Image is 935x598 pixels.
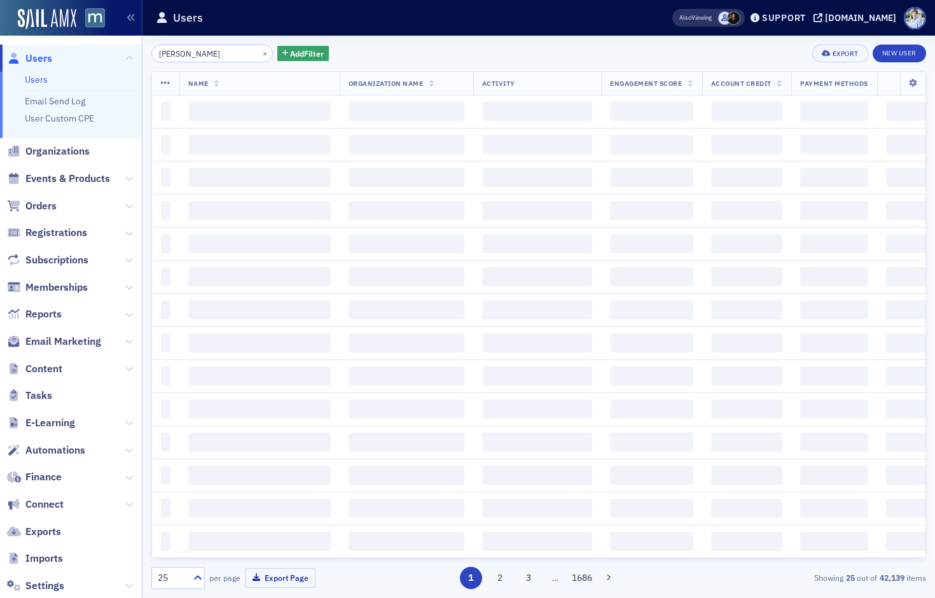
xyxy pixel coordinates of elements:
span: ‌ [349,433,464,452]
span: ‌ [482,400,593,419]
span: Organization Name [349,79,424,88]
button: [DOMAIN_NAME] [814,13,901,22]
span: ‌ [711,168,782,187]
span: ‌ [349,201,464,220]
span: Name [188,79,209,88]
span: Registrations [25,226,87,240]
span: ‌ [610,102,693,121]
span: Engagement Score [610,79,682,88]
a: User Custom CPE [25,113,94,124]
span: … [546,572,564,583]
a: Imports [7,552,63,566]
span: ‌ [800,168,868,187]
span: ‌ [800,234,868,253]
span: E-Learning [25,416,75,430]
span: ‌ [711,466,782,485]
span: Automations [25,443,85,457]
span: ‌ [188,102,331,121]
span: ‌ [349,300,464,319]
span: ‌ [349,499,464,518]
span: ‌ [610,532,693,551]
span: ‌ [610,366,693,386]
span: ‌ [482,366,593,386]
span: Connect [25,497,64,511]
span: ‌ [800,300,868,319]
span: Imports [25,552,63,566]
button: AddFilter [277,46,329,62]
span: ‌ [800,366,868,386]
span: ‌ [800,433,868,452]
span: ‌ [161,466,170,485]
span: ‌ [711,135,782,154]
span: ‌ [482,201,593,220]
span: ‌ [711,234,782,253]
span: ‌ [610,267,693,286]
span: ‌ [800,499,868,518]
span: ‌ [711,201,782,220]
span: ‌ [711,532,782,551]
span: ‌ [188,267,331,286]
span: ‌ [800,201,868,220]
span: ‌ [800,267,868,286]
span: ‌ [482,234,593,253]
span: ‌ [188,300,331,319]
span: Users [25,52,52,66]
div: 25 [158,571,186,585]
span: ‌ [161,433,170,452]
strong: 42,139 [877,572,906,583]
span: ‌ [349,333,464,352]
span: ‌ [188,433,331,452]
span: ‌ [161,102,170,121]
span: ‌ [610,499,693,518]
span: Content [25,362,62,376]
span: Orders [25,199,57,213]
span: ‌ [349,135,464,154]
a: Email Marketing [7,335,101,349]
span: Memberships [25,281,88,295]
span: ‌ [188,366,331,386]
a: Connect [7,497,64,511]
span: ‌ [800,400,868,419]
span: ‌ [610,201,693,220]
strong: 25 [843,572,857,583]
span: ‌ [610,333,693,352]
span: ‌ [161,300,170,319]
span: Subscriptions [25,253,88,267]
input: Search… [151,45,273,62]
span: Finance [25,470,62,484]
span: ‌ [800,532,868,551]
a: Subscriptions [7,253,88,267]
button: × [260,47,271,59]
span: ‌ [610,400,693,419]
span: ‌ [188,135,331,154]
a: Events & Products [7,172,110,186]
span: ‌ [482,102,593,121]
span: ‌ [349,400,464,419]
span: Events & Products [25,172,110,186]
span: ‌ [161,532,170,551]
span: ‌ [482,135,593,154]
a: Tasks [7,389,52,403]
span: ‌ [711,267,782,286]
span: ‌ [482,168,593,187]
span: Settings [25,579,64,593]
span: ‌ [188,201,331,220]
span: ‌ [188,234,331,253]
a: Email Send Log [25,95,85,107]
a: Reports [7,307,62,321]
span: Organizations [25,144,90,158]
button: 1 [460,567,482,589]
div: Showing out of items [677,572,926,583]
span: ‌ [610,433,693,452]
button: Export [812,45,868,62]
span: Viewing [679,13,712,22]
span: ‌ [482,466,593,485]
span: ‌ [161,400,170,419]
span: ‌ [711,102,782,121]
div: Also [679,13,691,22]
span: Justin Chase [718,11,731,25]
span: Activity [482,79,515,88]
span: Tasks [25,389,52,403]
span: Add Filter [290,48,324,59]
button: 1686 [571,567,593,589]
